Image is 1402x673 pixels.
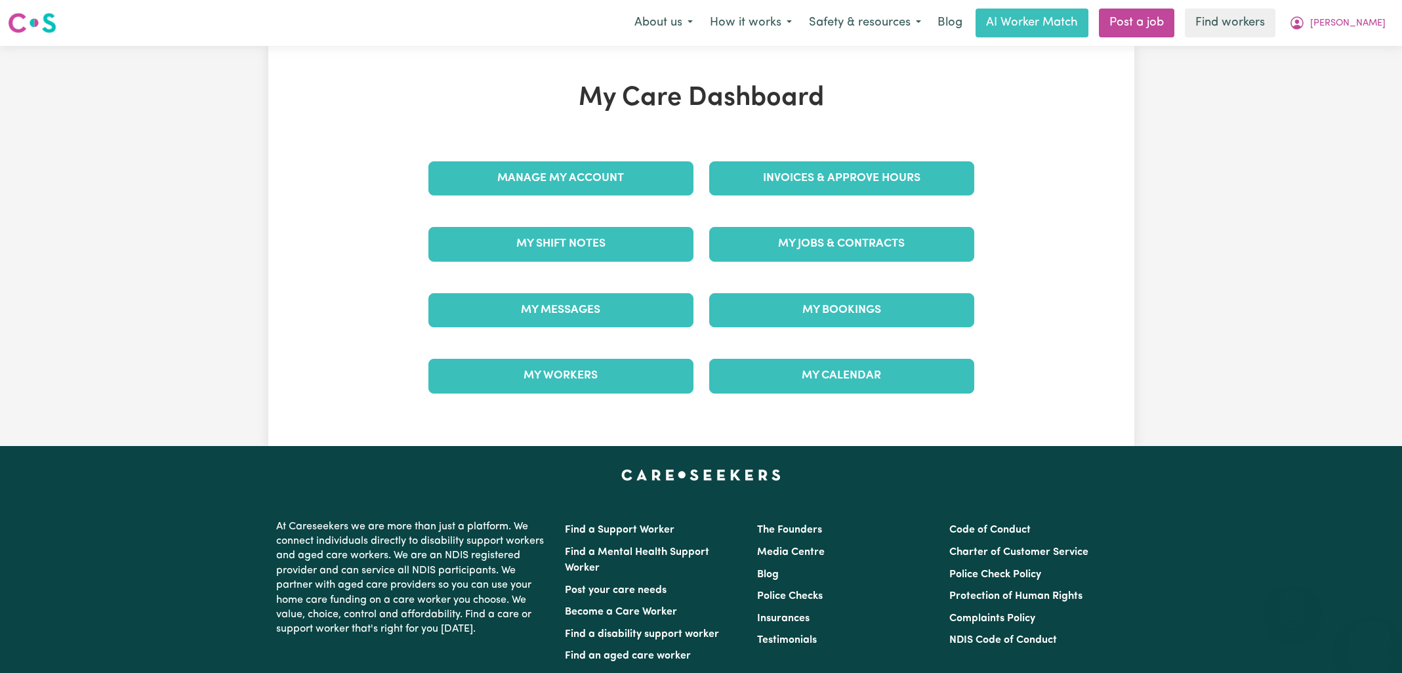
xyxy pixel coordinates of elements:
[621,470,781,480] a: Careseekers home page
[276,514,549,642] p: At Careseekers we are more than just a platform. We connect individuals directly to disability su...
[565,629,719,640] a: Find a disability support worker
[8,11,56,35] img: Careseekers logo
[757,635,817,645] a: Testimonials
[976,9,1088,37] a: AI Worker Match
[949,547,1088,558] a: Charter of Customer Service
[1279,589,1306,615] iframe: Close message
[757,591,823,602] a: Police Checks
[565,585,667,596] a: Post your care needs
[709,359,974,393] a: My Calendar
[949,613,1035,624] a: Complaints Policy
[1310,16,1386,31] span: [PERSON_NAME]
[565,607,677,617] a: Become a Care Worker
[949,635,1057,645] a: NDIS Code of Conduct
[949,569,1041,580] a: Police Check Policy
[1099,9,1174,37] a: Post a job
[757,525,822,535] a: The Founders
[428,161,693,195] a: Manage My Account
[428,359,693,393] a: My Workers
[1350,621,1392,663] iframe: Button to launch messaging window
[8,8,56,38] a: Careseekers logo
[421,83,982,114] h1: My Care Dashboard
[709,293,974,327] a: My Bookings
[565,547,709,573] a: Find a Mental Health Support Worker
[565,651,691,661] a: Find an aged care worker
[1281,9,1394,37] button: My Account
[428,293,693,327] a: My Messages
[800,9,930,37] button: Safety & resources
[428,227,693,261] a: My Shift Notes
[757,613,810,624] a: Insurances
[757,569,779,580] a: Blog
[709,227,974,261] a: My Jobs & Contracts
[626,9,701,37] button: About us
[709,161,974,195] a: Invoices & Approve Hours
[565,525,674,535] a: Find a Support Worker
[701,9,800,37] button: How it works
[757,547,825,558] a: Media Centre
[949,591,1082,602] a: Protection of Human Rights
[1185,9,1275,37] a: Find workers
[930,9,970,37] a: Blog
[949,525,1031,535] a: Code of Conduct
